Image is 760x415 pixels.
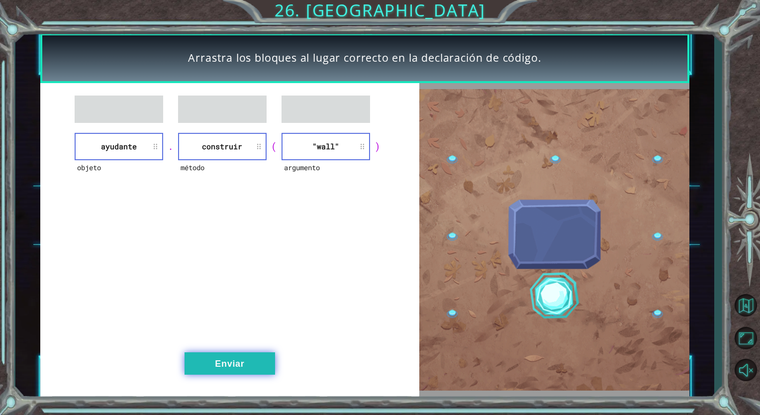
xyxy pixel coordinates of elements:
[282,133,370,160] li: "wall"
[282,160,370,188] div: argumento
[163,139,178,153] div: .
[731,324,760,353] button: Maximizar navegador
[731,291,760,320] button: Volver al mapa
[267,139,282,153] div: (
[188,50,541,66] span: Arrastra los bloques al lugar correcto en la declaración de código.
[370,139,385,153] div: )
[178,160,267,188] div: método
[75,160,163,188] div: objeto
[419,89,689,391] img: Interactive Art
[731,356,760,385] button: Sonido encendido
[731,290,760,322] a: Volver al mapa
[75,133,163,160] li: ayudante
[185,352,275,375] button: Enviar
[178,133,267,160] li: construir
